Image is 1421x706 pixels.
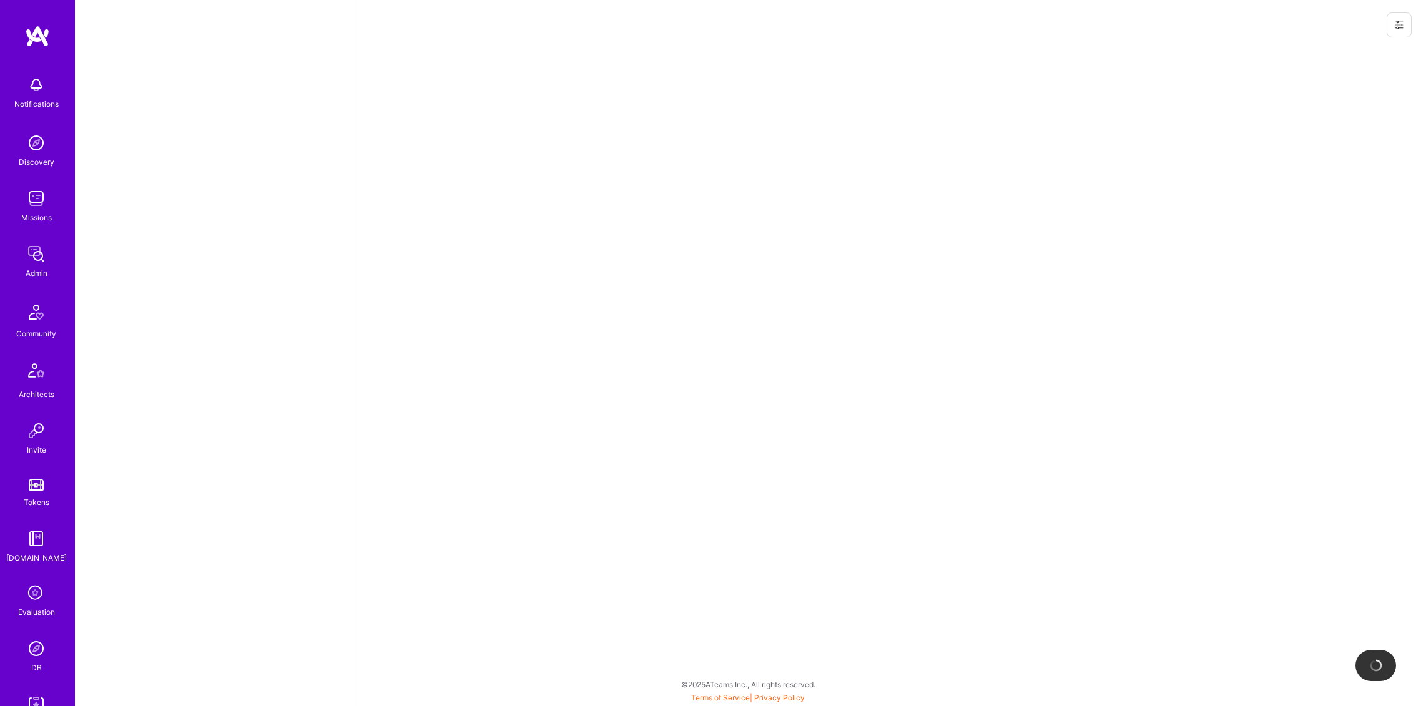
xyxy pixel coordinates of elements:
[19,155,54,169] div: Discovery
[25,25,50,47] img: logo
[26,267,47,280] div: Admin
[18,605,55,619] div: Evaluation
[24,636,49,661] img: Admin Search
[24,186,49,211] img: teamwork
[754,693,805,702] a: Privacy Policy
[29,479,44,491] img: tokens
[24,130,49,155] img: discovery
[16,327,56,340] div: Community
[24,72,49,97] img: bell
[31,661,42,674] div: DB
[75,669,1421,700] div: © 2025 ATeams Inc., All rights reserved.
[19,388,54,401] div: Architects
[691,693,805,702] span: |
[21,297,51,327] img: Community
[24,242,49,267] img: admin teamwork
[14,97,59,110] div: Notifications
[24,582,48,605] i: icon SelectionTeam
[24,526,49,551] img: guide book
[691,693,750,702] a: Terms of Service
[27,443,46,456] div: Invite
[24,418,49,443] img: Invite
[1368,657,1384,673] img: loading
[21,211,52,224] div: Missions
[24,496,49,509] div: Tokens
[21,358,51,388] img: Architects
[6,551,67,564] div: [DOMAIN_NAME]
